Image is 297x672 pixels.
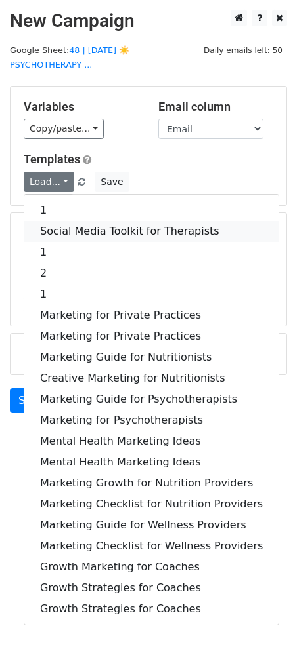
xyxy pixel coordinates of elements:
[24,347,279,368] a: Marketing Guide for Nutritionists
[10,45,129,70] a: 48 | [DATE] ☀️PSYCHOTHERAPY ...
[24,578,279,599] a: Growth Strategies for Coaches
[24,152,80,166] a: Templates
[24,452,279,473] a: Mental Health Marketing Ideas
[24,326,279,347] a: Marketing for Private Practices
[24,119,104,139] a: Copy/paste...
[24,599,279,620] a: Growth Strategies for Coaches
[24,263,279,284] a: 2
[24,368,279,389] a: Creative Marketing for Nutritionists
[95,172,129,192] button: Save
[24,242,279,263] a: 1
[199,45,287,55] a: Daily emails left: 50
[10,45,129,70] small: Google Sheet:
[24,431,279,452] a: Mental Health Marketing Ideas
[24,200,279,221] a: 1
[24,284,279,305] a: 1
[199,43,287,58] span: Daily emails left: 50
[24,305,279,326] a: Marketing for Private Practices
[24,536,279,557] a: Marketing Checklist for Wellness Providers
[24,389,279,410] a: Marketing Guide for Psychotherapists
[10,388,53,413] a: Send
[24,410,279,431] a: Marketing for Psychotherapists
[24,515,279,536] a: Marketing Guide for Wellness Providers
[24,221,279,242] a: Social Media Toolkit for Therapists
[231,609,297,672] iframe: Chat Widget
[24,473,279,494] a: Marketing Growth for Nutrition Providers
[24,100,139,114] h5: Variables
[24,494,279,515] a: Marketing Checklist for Nutrition Providers
[24,557,279,578] a: Growth Marketing for Coaches
[24,172,74,192] a: Load...
[158,100,273,114] h5: Email column
[10,10,287,32] h2: New Campaign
